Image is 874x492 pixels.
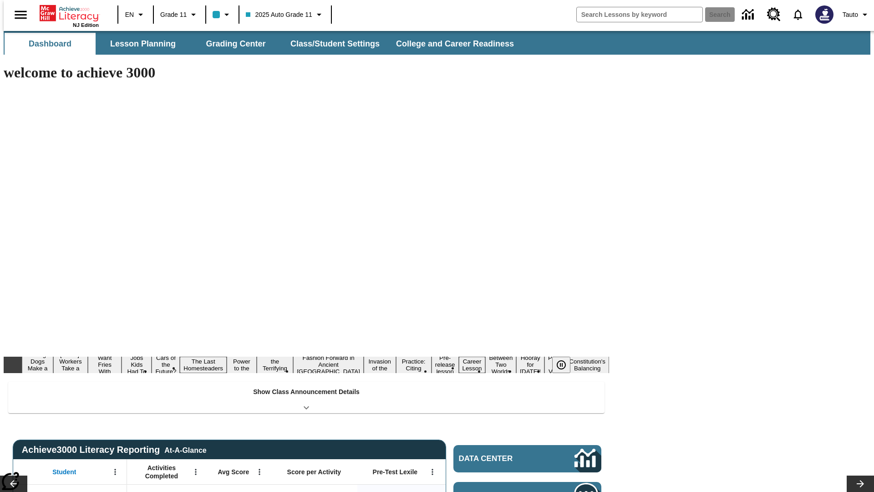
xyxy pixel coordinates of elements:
span: EN [125,10,134,20]
button: Slide 11 Mixed Practice: Citing Evidence [396,350,432,380]
button: Grade: Grade 11, Select a grade [157,6,203,23]
button: Dashboard [5,33,96,55]
h1: welcome to achieve 3000 [4,64,609,81]
input: search field [577,7,702,22]
span: Pre-Test Lexile [373,468,418,476]
div: SubNavbar [4,33,522,55]
div: Pause [552,357,579,373]
button: Slide 2 Labor Day: Workers Take a Stand [53,350,87,380]
a: Data Center [737,2,762,27]
button: Class color is light blue. Change class color [209,6,236,23]
button: Lesson carousel, Next [847,476,874,492]
span: Tauto [843,10,858,20]
button: Slide 6 The Last Homesteaders [180,357,227,373]
div: Home [40,3,99,28]
button: Open Menu [426,465,439,479]
button: Profile/Settings [839,6,874,23]
button: Slide 5 Cars of the Future? [152,353,180,376]
button: Slide 9 Fashion Forward in Ancient Rome [293,353,364,376]
button: Slide 15 Hooray for Constitution Day! [516,353,544,376]
a: Notifications [786,3,810,26]
button: Slide 8 Attack of the Terrifying Tomatoes [257,350,293,380]
button: Slide 12 Pre-release lesson [432,353,459,376]
img: Avatar [815,5,833,24]
button: Slide 17 The Constitution's Balancing Act [565,350,609,380]
button: Slide 16 Point of View [544,353,565,376]
a: Data Center [453,445,601,472]
span: Grade 11 [160,10,187,20]
button: Select a new avatar [810,3,839,26]
button: Lesson Planning [97,33,188,55]
button: Language: EN, Select a language [121,6,150,23]
button: Slide 13 Career Lesson [459,357,486,373]
a: Home [40,4,99,22]
button: Pause [552,357,570,373]
button: Open side menu [7,1,34,28]
span: Achieve3000 Literacy Reporting [22,445,207,455]
button: Slide 1 Diving Dogs Make a Splash [22,350,53,380]
div: Show Class Announcement Details [8,382,605,413]
button: Class: 2025 Auto Grade 11, Select your class [242,6,328,23]
span: NJ Edition [73,22,99,28]
button: College and Career Readiness [389,33,521,55]
div: SubNavbar [4,31,870,55]
button: Grading Center [190,33,281,55]
div: At-A-Glance [164,445,206,455]
button: Open Menu [108,465,122,479]
button: Slide 14 Between Two Worlds [485,353,516,376]
p: Show Class Announcement Details [253,387,360,397]
a: Resource Center, Will open in new tab [762,2,786,27]
button: Open Menu [189,465,203,479]
span: Data Center [459,454,544,463]
button: Slide 3 Do You Want Fries With That? [88,346,122,383]
span: 2025 Auto Grade 11 [246,10,312,20]
span: Avg Score [218,468,249,476]
span: Activities Completed [132,464,192,480]
span: Score per Activity [287,468,341,476]
button: Slide 7 Solar Power to the People [227,350,257,380]
span: Student [52,468,76,476]
button: Class/Student Settings [283,33,387,55]
button: Slide 4 Dirty Jobs Kids Had To Do [122,346,152,383]
button: Open Menu [253,465,266,479]
button: Slide 10 The Invasion of the Free CD [364,350,396,380]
